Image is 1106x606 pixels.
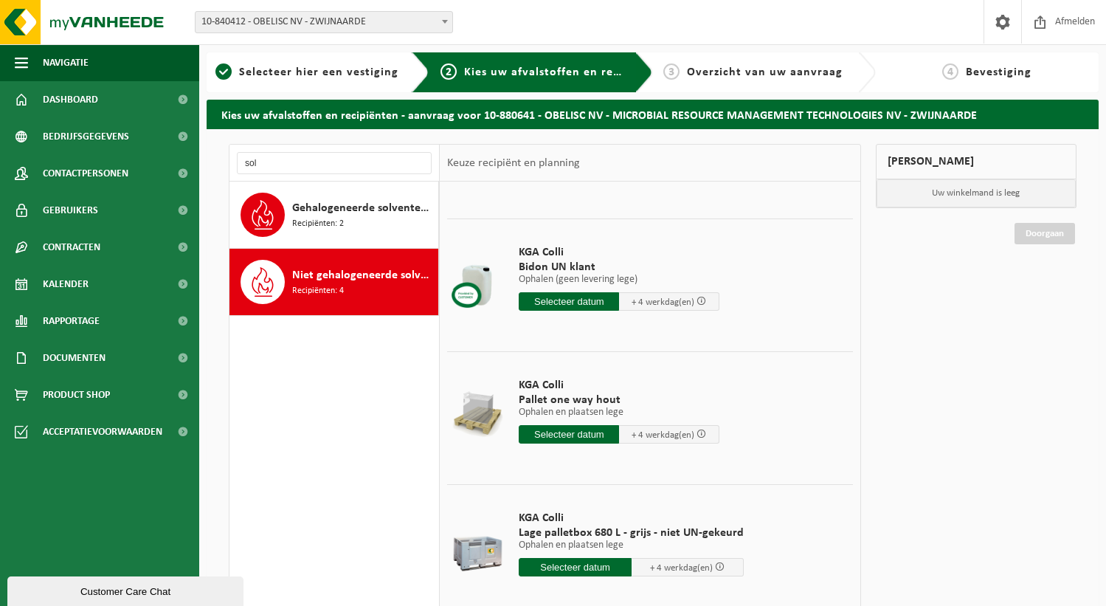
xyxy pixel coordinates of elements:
[43,340,106,376] span: Documenten
[519,407,719,418] p: Ophalen en plaatsen lege
[43,303,100,340] span: Rapportage
[519,511,744,526] span: KGA Colli
[650,563,713,573] span: + 4 werkdag(en)
[43,118,129,155] span: Bedrijfsgegevens
[239,66,398,78] span: Selecteer hier een vestiging
[229,182,439,249] button: Gehalogeneerde solventen in kleinverpakking Recipiënten: 2
[43,376,110,413] span: Product Shop
[519,275,719,285] p: Ophalen (geen levering lege)
[942,63,958,80] span: 4
[43,229,100,266] span: Contracten
[519,558,632,576] input: Selecteer datum
[1015,223,1075,244] a: Doorgaan
[43,266,89,303] span: Kalender
[519,425,619,444] input: Selecteer datum
[876,144,1076,179] div: [PERSON_NAME]
[43,413,162,450] span: Acceptatievoorwaarden
[292,284,344,298] span: Recipiënten: 4
[632,297,694,307] span: + 4 werkdag(en)
[292,266,435,284] span: Niet gehalogeneerde solventen - hoogcalorisch in kleinverpakking
[519,260,719,275] span: Bidon UN klant
[195,11,453,33] span: 10-840412 - OBELISC NV - ZWIJNAARDE
[966,66,1031,78] span: Bevestiging
[687,66,843,78] span: Overzicht van uw aanvraag
[519,540,744,551] p: Ophalen en plaatsen lege
[632,430,694,440] span: + 4 werkdag(en)
[519,292,619,311] input: Selecteer datum
[7,574,246,606] iframe: chat widget
[292,199,435,217] span: Gehalogeneerde solventen in kleinverpakking
[229,249,439,316] button: Niet gehalogeneerde solventen - hoogcalorisch in kleinverpakking Recipiënten: 4
[440,63,457,80] span: 2
[292,217,344,231] span: Recipiënten: 2
[214,63,400,81] a: 1Selecteer hier een vestiging
[440,145,587,182] div: Keuze recipiënt en planning
[464,66,667,78] span: Kies uw afvalstoffen en recipiënten
[519,526,744,540] span: Lage palletbox 680 L - grijs - niet UN-gekeurd
[663,63,680,80] span: 3
[43,155,128,192] span: Contactpersonen
[43,81,98,118] span: Dashboard
[877,179,1076,207] p: Uw winkelmand is leeg
[237,152,432,174] input: Materiaal zoeken
[519,393,719,407] span: Pallet one way hout
[207,100,1099,128] h2: Kies uw afvalstoffen en recipiënten - aanvraag voor 10-880641 - OBELISC NV - MICROBIAL RESOURCE M...
[43,44,89,81] span: Navigatie
[519,378,719,393] span: KGA Colli
[215,63,232,80] span: 1
[196,12,452,32] span: 10-840412 - OBELISC NV - ZWIJNAARDE
[43,192,98,229] span: Gebruikers
[519,245,719,260] span: KGA Colli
